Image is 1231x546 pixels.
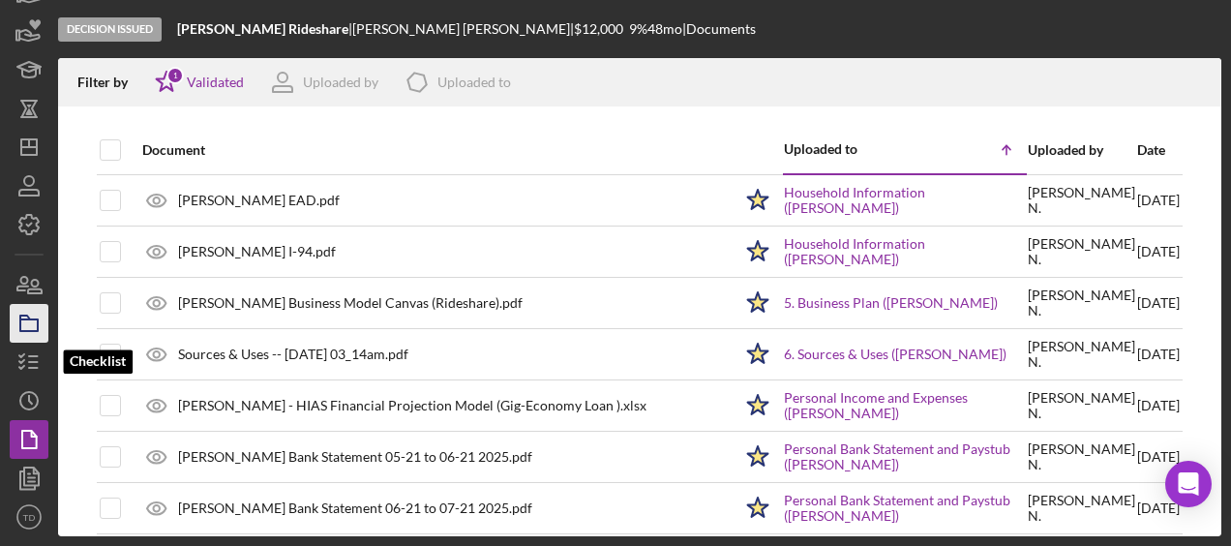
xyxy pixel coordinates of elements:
[1028,288,1135,318] div: [PERSON_NAME] N .
[1137,433,1180,481] div: [DATE]
[1137,176,1180,226] div: [DATE]
[1028,236,1135,267] div: [PERSON_NAME] N .
[1028,185,1135,216] div: [PERSON_NAME] N .
[784,441,1026,472] a: Personal Bank Statement and Paystub ([PERSON_NAME])
[1028,441,1135,472] div: [PERSON_NAME] N .
[1028,493,1135,524] div: [PERSON_NAME] N .
[1137,142,1180,158] div: Date
[58,17,162,42] div: Decision Issued
[1028,142,1135,158] div: Uploaded by
[1165,461,1212,507] div: Open Intercom Messenger
[1137,484,1180,532] div: [DATE]
[784,141,905,157] div: Uploaded to
[682,21,756,37] div: | Documents
[187,75,244,90] div: Validated
[177,21,352,37] div: |
[784,390,1026,421] a: Personal Income and Expenses ([PERSON_NAME])
[1137,227,1180,276] div: [DATE]
[178,449,532,465] div: [PERSON_NAME] Bank Statement 05-21 to 06-21 2025.pdf
[178,500,532,516] div: [PERSON_NAME] Bank Statement 06-21 to 07-21 2025.pdf
[1028,339,1135,370] div: [PERSON_NAME] N .
[784,493,1026,524] a: Personal Bank Statement and Paystub ([PERSON_NAME])
[178,398,646,413] div: [PERSON_NAME] - HIAS Financial Projection Model (Gig-Economy Loan ).xlsx
[166,67,184,84] div: 1
[629,21,647,37] div: 9 %
[178,295,523,311] div: [PERSON_NAME] Business Model Canvas (Rideshare).pdf
[1028,390,1135,421] div: [PERSON_NAME] N .
[178,244,336,259] div: [PERSON_NAME] I-94.pdf
[142,142,732,158] div: Document
[1137,330,1180,379] div: [DATE]
[437,75,511,90] div: Uploaded to
[77,75,142,90] div: Filter by
[178,347,408,362] div: Sources & Uses -- [DATE] 03_14am.pdf
[303,75,378,90] div: Uploaded by
[647,21,682,37] div: 48 mo
[1137,279,1180,327] div: [DATE]
[23,512,36,523] text: TD
[784,185,1026,216] a: Household Information ([PERSON_NAME])
[784,295,998,311] a: 5. Business Plan ([PERSON_NAME])
[574,21,629,37] div: $12,000
[177,20,348,37] b: [PERSON_NAME] Rideshare
[178,193,340,208] div: [PERSON_NAME] EAD.pdf
[352,21,574,37] div: [PERSON_NAME] [PERSON_NAME] |
[784,347,1006,362] a: 6. Sources & Uses ([PERSON_NAME])
[1137,381,1180,430] div: [DATE]
[10,498,48,536] button: TD
[784,236,1026,267] a: Household Information ([PERSON_NAME])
